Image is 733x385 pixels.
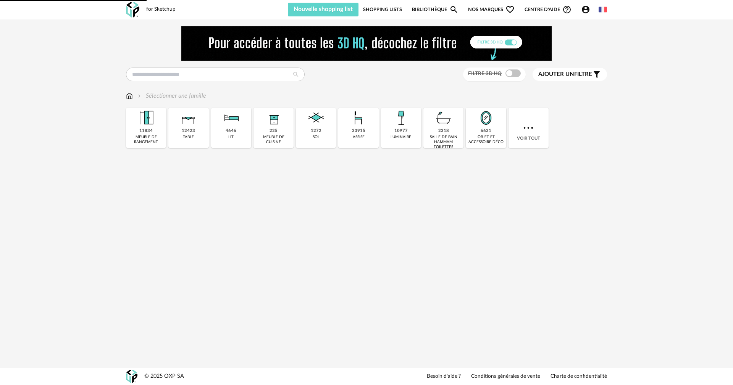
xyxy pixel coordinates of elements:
div: lit [228,135,234,140]
span: Account Circle icon [581,5,594,14]
img: svg+xml;base64,PHN2ZyB3aWR0aD0iMTYiIGhlaWdodD0iMTYiIHZpZXdCb3g9IjAgMCAxNiAxNiIgZmlsbD0ibm9uZSIgeG... [136,92,142,100]
a: Conditions générales de vente [471,373,540,380]
div: meuble de rangement [128,135,164,145]
span: Account Circle icon [581,5,590,14]
div: © 2025 OXP SA [144,373,184,380]
button: Ajouter unfiltre Filter icon [533,68,607,81]
img: fr [599,5,607,14]
img: svg+xml;base64,PHN2ZyB3aWR0aD0iMTYiIGhlaWdodD0iMTciIHZpZXdCb3g9IjAgMCAxNiAxNyIgZmlsbD0ibm9uZSIgeG... [126,92,133,100]
div: objet et accessoire déco [468,135,504,145]
div: 2318 [438,128,449,134]
span: Nouvelle shopping list [294,6,353,12]
div: salle de bain hammam toilettes [426,135,461,150]
span: filtre [538,71,592,78]
img: Luminaire.png [391,108,411,128]
span: Help Circle Outline icon [562,5,572,14]
span: Magnify icon [449,5,459,14]
div: Sélectionner une famille [136,92,206,100]
img: Sol.png [306,108,326,128]
div: table [183,135,194,140]
img: FILTRE%20HQ%20NEW_V1%20(4).gif [181,26,552,61]
span: Filter icon [592,70,601,79]
div: meuble de cuisine [256,135,291,145]
img: Rangement.png [263,108,284,128]
a: Charte de confidentialité [551,373,607,380]
div: Voir tout [509,108,549,148]
img: OXP [126,2,139,18]
img: Table.png [178,108,199,128]
a: Besoin d'aide ? [427,373,461,380]
div: 12423 [182,128,195,134]
img: Meuble%20de%20rangement.png [136,108,157,128]
a: BibliothèqueMagnify icon [412,3,459,16]
img: Assise.png [348,108,369,128]
img: Literie.png [221,108,241,128]
div: luminaire [391,135,411,140]
img: more.7b13dc1.svg [521,121,535,135]
div: 6631 [481,128,491,134]
img: Miroir.png [476,108,496,128]
span: Centre d'aideHelp Circle Outline icon [525,5,572,14]
div: 4646 [226,128,236,134]
button: Nouvelle shopping list [288,3,358,16]
div: 1272 [311,128,321,134]
div: 11834 [139,128,153,134]
div: for Sketchup [146,6,176,13]
span: Nos marques [468,3,515,16]
span: Filtre 3D HQ [468,71,502,76]
span: Ajouter un [538,71,574,77]
span: Heart Outline icon [505,5,515,14]
img: Salle%20de%20bain.png [433,108,454,128]
div: 10977 [394,128,408,134]
div: 225 [270,128,278,134]
a: Shopping Lists [363,3,402,16]
div: assise [353,135,365,140]
div: 33915 [352,128,365,134]
div: sol [313,135,320,140]
img: OXP [126,370,137,383]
